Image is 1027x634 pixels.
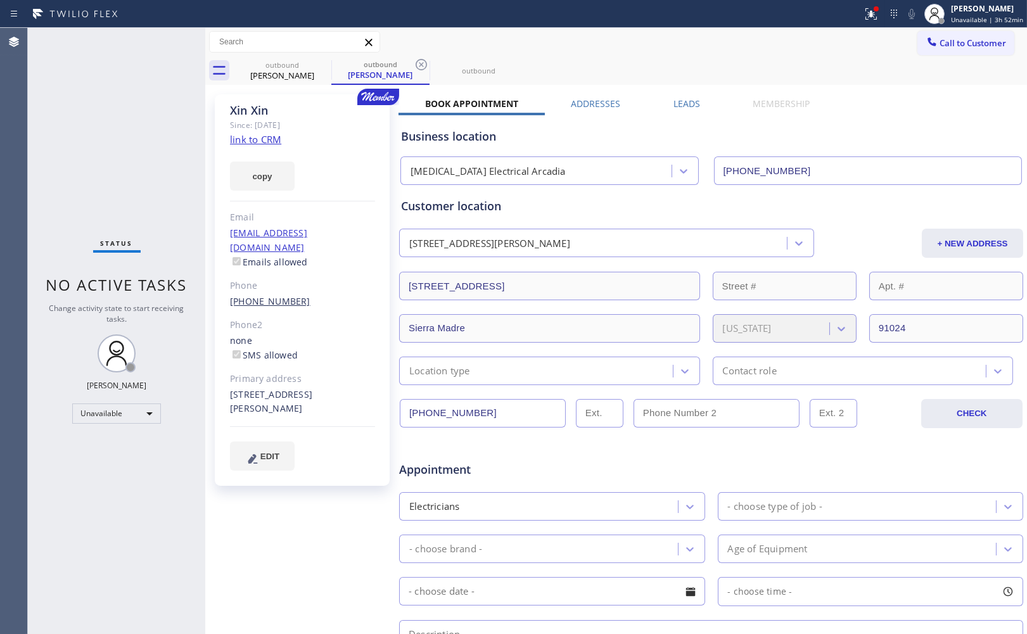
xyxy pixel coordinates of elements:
span: Appointment [399,461,606,478]
a: [EMAIL_ADDRESS][DOMAIN_NAME] [230,227,307,253]
input: Address [399,272,700,300]
div: Phone2 [230,318,375,333]
div: Unavailable [72,403,161,424]
div: Contact role [723,364,777,378]
button: Mute [903,5,921,23]
input: Apt. # [869,272,1023,300]
input: ZIP [869,314,1023,343]
div: outbound [431,66,526,75]
div: [PERSON_NAME] [951,3,1023,14]
span: Status [101,239,133,248]
button: EDIT [230,441,295,471]
div: Customer location [401,198,1021,215]
div: - choose type of job - [728,499,822,514]
input: - choose date - [399,577,705,605]
div: [STREET_ADDRESS][PERSON_NAME] [230,388,375,417]
div: Daniela Pomefil [234,56,330,85]
label: SMS allowed [230,349,298,361]
a: link to CRM [230,133,281,146]
label: Addresses [571,98,620,110]
span: - choose time - [728,585,793,597]
div: Xin Xin [230,103,375,118]
div: [MEDICAL_DATA] Electrical Arcadia [411,164,566,179]
input: Ext. 2 [810,399,857,428]
label: Emails allowed [230,256,308,268]
button: Call to Customer [917,31,1014,55]
div: Email [230,210,375,225]
a: [PHONE_NUMBER] [230,295,310,307]
div: Primary address [230,372,375,386]
div: Age of Equipment [728,542,808,556]
span: No active tasks [46,274,188,295]
span: Unavailable | 3h 52min [951,15,1023,24]
input: Search [210,32,380,52]
input: Phone Number [400,399,566,428]
div: - choose brand - [409,542,482,556]
input: Phone Number 2 [634,399,800,428]
input: Street # [713,272,857,300]
div: Electricians [409,499,459,514]
div: none [230,334,375,363]
button: CHECK [921,399,1023,428]
input: City [399,314,700,343]
span: Call to Customer [940,37,1006,49]
input: Phone Number [714,156,1023,185]
div: outbound [333,60,428,69]
label: Leads [673,98,700,110]
button: copy [230,162,295,191]
span: EDIT [260,452,279,461]
button: + NEW ADDRESS [922,229,1023,258]
div: Location type [409,364,470,378]
div: Business location [401,128,1021,145]
span: Change activity state to start receiving tasks. [49,303,184,324]
div: [PERSON_NAME] [234,70,330,81]
div: Phone [230,279,375,293]
div: [STREET_ADDRESS][PERSON_NAME] [409,236,570,251]
input: SMS allowed [233,350,241,358]
input: Emails allowed [233,257,241,265]
div: outbound [234,60,330,70]
input: Ext. [576,399,623,428]
div: Since: [DATE] [230,118,375,132]
div: [PERSON_NAME] [87,380,146,391]
label: Book Appointment [425,98,518,110]
div: [PERSON_NAME] [333,69,428,80]
div: Xin Xin [333,56,428,84]
label: Membership [753,98,810,110]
